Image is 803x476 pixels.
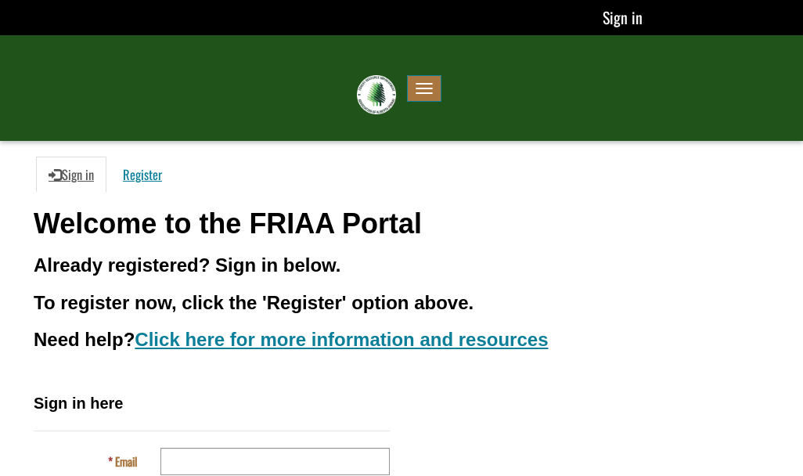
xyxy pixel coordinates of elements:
img: FRIAA Submissions Portal [357,75,396,114]
a: Sign in [36,157,106,193]
h3: Need help? [34,330,769,350]
a: Sign in [603,5,643,29]
a: Click here for more information and resources [135,329,548,350]
h3: Already registered? Sign in below. [34,255,769,276]
a: Register [110,157,175,193]
h1: Welcome to the FRIAA Portal [34,208,769,240]
h3: To register now, click the 'Register' option above. [34,293,769,313]
span: Email [115,453,137,470]
span: Sign in here [34,395,123,412]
